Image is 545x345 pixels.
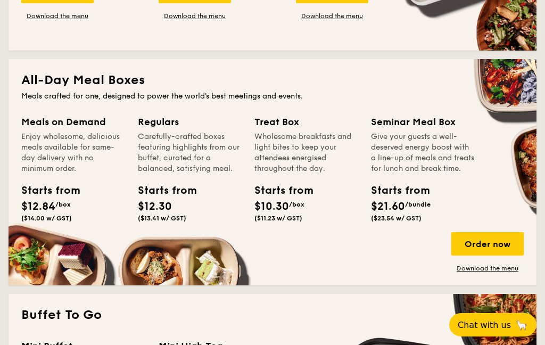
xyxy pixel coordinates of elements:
[449,313,536,336] button: Chat with us🦙
[296,12,368,20] a: Download the menu
[138,114,242,129] div: Regulars
[451,232,524,256] div: Order now
[371,132,475,174] div: Give your guests a well-deserved energy boost with a line-up of meals and treats for lunch and br...
[138,132,242,174] div: Carefully-crafted boxes featuring highlights from our buffet, curated for a balanced, satisfying ...
[254,183,302,199] div: Starts from
[21,132,125,174] div: Enjoy wholesome, delicious meals available for same-day delivery with no minimum order.
[55,201,71,208] span: /box
[371,200,405,213] span: $21.60
[21,183,69,199] div: Starts from
[451,264,524,273] a: Download the menu
[371,183,419,199] div: Starts from
[371,215,422,222] span: ($23.54 w/ GST)
[458,320,511,330] span: Chat with us
[21,215,72,222] span: ($14.00 w/ GST)
[138,183,186,199] div: Starts from
[289,201,304,208] span: /box
[21,307,524,324] h2: Buffet To Go
[21,12,94,20] a: Download the menu
[515,319,528,331] span: 🦙
[254,114,358,129] div: Treat Box
[371,114,475,129] div: Seminar Meal Box
[21,114,125,129] div: Meals on Demand
[254,200,289,213] span: $10.30
[21,72,524,89] h2: All-Day Meal Boxes
[254,132,358,174] div: Wholesome breakfasts and light bites to keep your attendees energised throughout the day.
[138,215,186,222] span: ($13.41 w/ GST)
[159,12,231,20] a: Download the menu
[21,200,55,213] span: $12.84
[138,200,172,213] span: $12.30
[405,201,431,208] span: /bundle
[21,91,524,102] div: Meals crafted for one, designed to power the world's best meetings and events.
[254,215,302,222] span: ($11.23 w/ GST)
